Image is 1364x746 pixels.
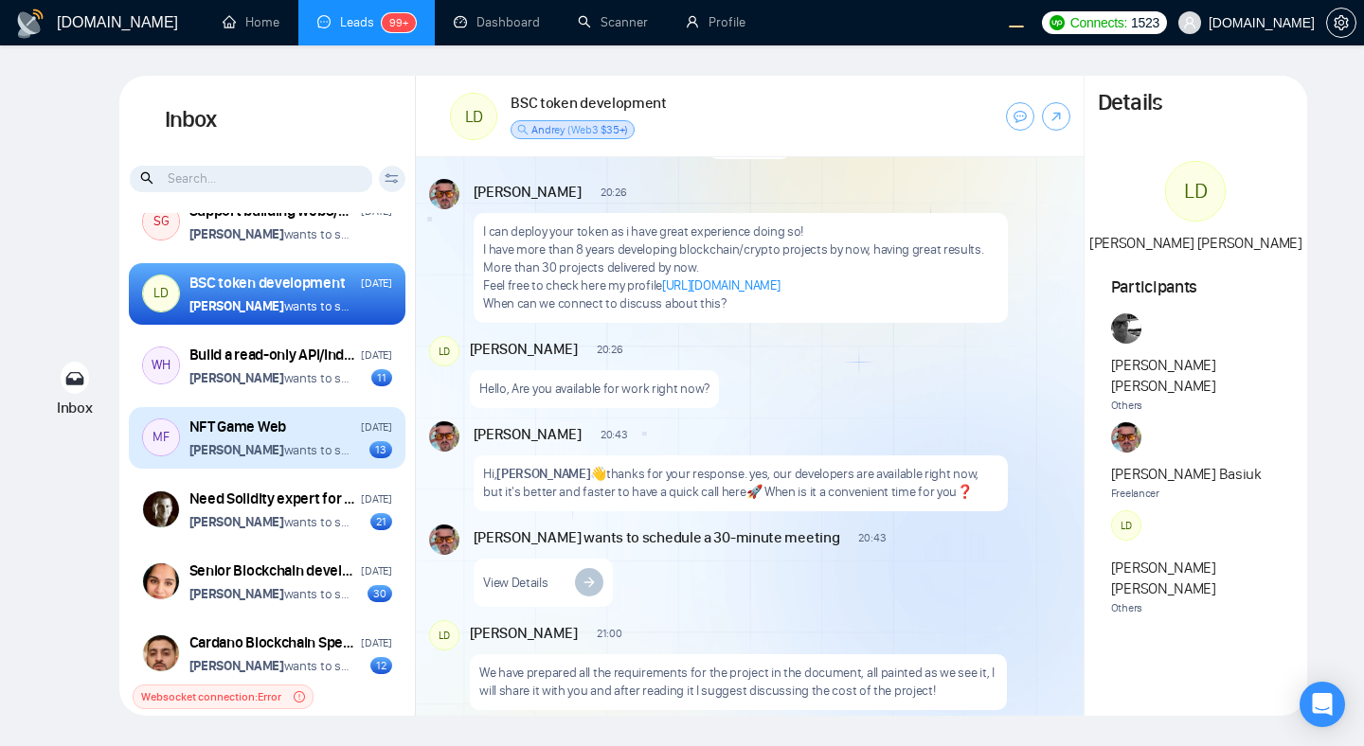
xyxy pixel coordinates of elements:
[1326,8,1356,38] button: setting
[189,514,284,530] strong: [PERSON_NAME]
[189,345,356,365] div: Build a read-only API/Indexer for Ethereum for Uniswap trading using ethers.js
[470,623,578,644] span: [PERSON_NAME]
[1111,485,1262,503] span: Freelancer
[601,427,628,442] span: 20:43
[370,657,392,674] div: 12
[474,424,582,445] span: [PERSON_NAME]
[189,225,351,243] p: wants to schedule a 60-minute meeting
[143,347,179,383] div: WH
[143,419,179,455] div: MF
[1089,234,1302,252] span: [PERSON_NAME] [PERSON_NAME]
[1166,162,1225,221] div: LD
[470,339,578,360] span: [PERSON_NAME]
[143,204,179,240] div: SG
[189,273,346,293] div: BSC token development
[1111,313,1141,344] img: Wilson Meza
[686,14,745,30] a: userProfile
[1183,16,1196,29] span: user
[483,465,997,501] p: Hi, 👋thanks for your response. yes, our developers are available right now, but it's better and f...
[430,337,458,365] div: LD
[858,530,886,545] span: 20:43
[189,298,284,314] strong: [PERSON_NAME]
[474,182,582,203] span: [PERSON_NAME]
[531,123,627,136] span: Andrey (Web3 $35+)
[189,441,351,459] p: wants to schedule a 60-minute meeting
[361,562,391,580] div: [DATE]
[1300,682,1345,727] div: Open Intercom Messenger
[361,490,391,508] div: [DATE]
[189,632,356,653] div: Cardano Blockchain Specialist
[1111,464,1262,485] span: [PERSON_NAME] Basiuk
[1112,511,1140,540] div: LD
[597,342,623,357] span: 20:26
[57,399,93,417] span: Inbox
[1111,422,1141,453] img: Vitaliy Basiuk
[1111,397,1281,415] span: Others
[483,240,997,276] p: I have more than 8 years developing blockchain/crypto projects by now, having great results. More...
[189,513,351,531] p: wants to schedule a 60-minute meeting
[451,94,496,139] div: LD
[1327,15,1355,30] span: setting
[1326,15,1356,30] a: setting
[474,559,613,607] a: View Details
[189,417,286,437] div: NFT Game Web
[429,421,459,452] img: Vitaliy Basiuk
[1111,355,1281,397] span: [PERSON_NAME] [PERSON_NAME]
[1111,558,1281,599] span: [PERSON_NAME] [PERSON_NAME]
[429,179,459,209] img: Vitaliy Basiuk
[483,276,997,294] p: Feel free to check here my profile
[1131,12,1159,33] span: 1523
[382,13,416,32] sup: 99+
[479,380,709,398] p: Hello, Are you available for work right now?
[361,346,391,364] div: [DATE]
[189,369,351,387] p: wants to schedule a 60-minute meeting
[1111,599,1281,617] span: Others
[189,586,284,602] strong: [PERSON_NAME]
[15,9,45,39] img: logo
[517,124,529,135] span: search
[141,687,281,706] span: Websocket connection: Error
[496,466,590,482] strong: [PERSON_NAME]
[294,691,305,702] span: exclamation-circle
[189,488,356,509] div: Need Solidity expert for building staking contracts
[143,491,179,527] img: Travis Skweres
[361,634,391,652] div: [DATE]
[130,166,372,192] input: Search...
[189,658,284,674] strong: [PERSON_NAME]
[1070,12,1127,33] span: Connects:
[479,664,997,700] p: We have prepared all the requirements for the project in the document, all painted as we see it, ...
[601,185,627,200] span: 20:26
[189,657,351,675] p: wants to schedule a 60-minute meeting
[143,275,179,311] div: LD
[578,14,648,30] a: searchScanner
[361,275,391,293] div: [DATE]
[454,14,540,30] a: dashboardDashboard
[1050,15,1065,30] img: upwork-logo.png
[483,574,547,592] span: View Details
[189,585,351,603] p: wants to schedule a 60-minute meeting
[430,621,458,649] div: LD
[119,76,416,165] h1: Inbox
[371,369,392,386] div: 11
[1098,89,1162,117] h1: Details
[140,168,156,188] span: search
[143,563,179,599] img: Priyanka Sharma
[370,513,392,530] div: 21
[597,626,622,641] span: 21:00
[143,635,179,671] img: Moiz Khan
[429,524,459,555] img: Vitaliy Basiuk
[189,442,284,458] strong: [PERSON_NAME]
[483,294,997,312] p: When can we connect to discuss about this?
[474,527,840,548] span: [PERSON_NAME] wants to schedule a 30-minute meeting
[662,277,781,293] a: [URL][DOMAIN_NAME]
[189,370,284,386] strong: [PERSON_NAME]
[189,297,351,315] p: wants to schedule a 60-minute meeting
[511,93,667,114] h1: BSC token development
[189,560,356,581] div: Senior Blockchain developer
[223,14,279,30] a: homeHome
[368,585,392,602] div: 30
[483,222,997,240] p: I can deploy your token as i have great experience doing so!
[317,14,416,30] a: messageLeads99+
[361,418,391,436] div: [DATE]
[1111,276,1281,297] h1: Participants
